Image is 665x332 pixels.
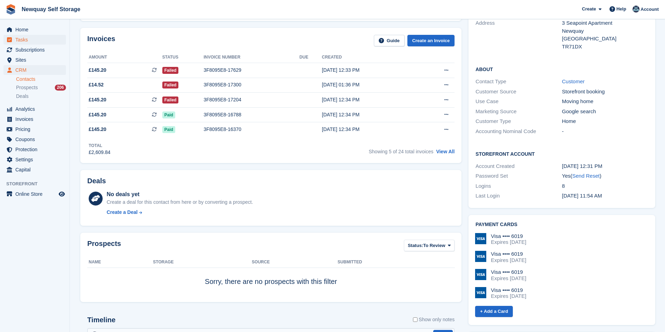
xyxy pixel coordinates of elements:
th: Source [252,257,338,268]
div: Contact Type [475,78,562,86]
h2: Prospects [87,240,121,253]
time: 2024-11-15 11:54:48 UTC [562,193,602,199]
span: Settings [15,155,57,164]
div: Total [89,142,110,149]
div: 3 Seapoint Apartment [562,19,648,27]
div: 206 [55,85,66,91]
span: Pricing [15,124,57,134]
div: Customer Type [475,117,562,125]
div: Newquay [562,27,648,35]
span: Account [641,6,659,13]
a: menu [3,45,66,55]
h2: Storefront Account [475,150,648,157]
div: Address [475,19,562,51]
div: [DATE] 12:31 PM [562,162,648,170]
span: Sorry, there are no prospects with this filter [205,278,337,285]
div: Google search [562,108,648,116]
div: Accounting Nominal Code [475,128,562,136]
th: Invoice number [204,52,300,63]
div: 3F8095E8-17204 [204,96,300,103]
img: Visa Logo [475,233,486,244]
th: Name [87,257,153,268]
a: menu [3,124,66,134]
a: Guide [374,35,405,46]
img: Visa Logo [475,251,486,262]
div: Last Login [475,192,562,200]
div: [DATE] 12:34 PM [322,111,418,118]
span: Failed [162,96,179,103]
div: Use Case [475,98,562,106]
span: Subscriptions [15,45,57,55]
span: Storefront [6,180,69,187]
span: £145.20 [89,96,106,103]
div: Home [562,117,648,125]
span: Deals [16,93,29,100]
a: Prospects 206 [16,84,66,91]
div: [DATE] 12:34 PM [322,126,418,133]
th: Created [322,52,418,63]
h2: About [475,65,648,72]
span: Online Store [15,189,57,199]
div: Moving home [562,98,648,106]
th: Storage [153,257,252,268]
a: menu [3,65,66,75]
a: Create an Invoice [407,35,455,46]
div: No deals yet [106,190,253,199]
div: 3F8095E8-17300 [204,81,300,88]
img: Visa Logo [475,287,486,298]
span: Sites [15,55,57,65]
span: CRM [15,65,57,75]
div: £2,609.84 [89,149,110,156]
a: menu [3,114,66,124]
div: [GEOGRAPHIC_DATA] [562,35,648,43]
div: Password Set [475,172,562,180]
span: Tasks [15,35,57,45]
button: Status: To Review [404,240,455,251]
span: Paid [162,126,175,133]
img: Colette Pearce [633,6,640,13]
a: menu [3,35,66,45]
h2: Payment cards [475,222,648,227]
a: menu [3,134,66,144]
span: Invoices [15,114,57,124]
span: Coupons [15,134,57,144]
span: Status: [408,242,423,249]
div: 8 [562,182,648,190]
a: menu [3,25,66,34]
div: Marketing Source [475,108,562,116]
input: Show only notes [413,316,418,323]
a: Create a Deal [106,209,253,216]
div: Visa •••• 6019 [491,251,526,257]
span: Failed [162,82,179,88]
a: menu [3,145,66,154]
div: Create a deal for this contact from here or by converting a prospect. [106,199,253,206]
div: Visa •••• 6019 [491,287,526,293]
img: Visa Logo [475,269,486,280]
a: + Add a Card [475,306,513,317]
a: Deals [16,93,66,100]
img: stora-icon-8386f47178a22dfd0bd8f6a31ec36ba5ce8667c1dd55bd0f319d3a0aa187defe.svg [6,4,16,15]
div: 3F8095E8-17629 [204,67,300,74]
div: Customer Source [475,88,562,96]
a: Newquay Self Storage [19,3,83,15]
a: Customer [562,78,585,84]
span: Protection [15,145,57,154]
h2: Invoices [87,35,115,46]
a: menu [3,55,66,65]
a: Contacts [16,76,66,83]
span: Showing 5 of 24 total invoices [369,149,433,154]
div: Expires [DATE] [491,239,526,245]
span: £145.20 [89,126,106,133]
span: Prospects [16,84,38,91]
a: Preview store [58,190,66,198]
h2: Deals [87,177,106,185]
div: Storefront booking [562,88,648,96]
span: £14.52 [89,81,104,88]
span: Home [15,25,57,34]
th: Status [162,52,204,63]
span: Paid [162,111,175,118]
a: menu [3,104,66,114]
div: Visa •••• 6019 [491,233,526,239]
span: Failed [162,67,179,74]
span: £145.20 [89,67,106,74]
